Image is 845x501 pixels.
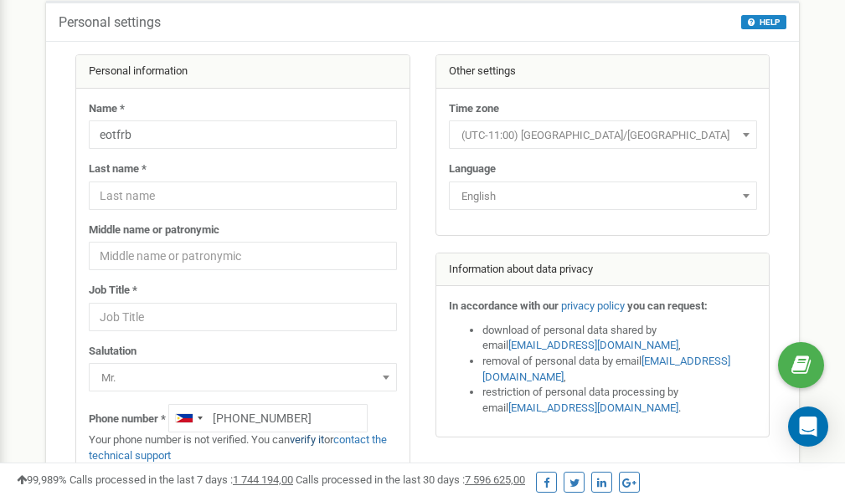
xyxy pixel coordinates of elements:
[741,15,786,29] button: HELP
[89,242,397,270] input: Middle name or patronymic
[455,185,751,208] span: English
[482,354,757,385] li: removal of personal data by email ,
[482,355,730,383] a: [EMAIL_ADDRESS][DOMAIN_NAME]
[561,299,625,312] a: privacy policy
[59,15,161,30] h5: Personal settings
[449,120,757,149] span: (UTC-11:00) Pacific/Midway
[89,120,397,149] input: Name
[168,404,368,432] input: +1-800-555-55-55
[233,473,293,486] u: 1 744 194,00
[89,344,137,360] label: Salutation
[436,55,770,89] div: Other settings
[95,366,391,390] span: Mr.
[70,473,293,486] span: Calls processed in the last 7 days :
[436,253,770,287] div: Information about data privacy
[89,303,397,331] input: Job Title
[788,406,828,447] div: Open Intercom Messenger
[89,181,397,210] input: Last name
[89,101,125,117] label: Name *
[508,401,678,414] a: [EMAIL_ADDRESS][DOMAIN_NAME]
[449,161,496,177] label: Language
[89,433,387,462] a: contact the technical support
[169,405,208,432] div: Telephone country code
[455,124,751,147] span: (UTC-11:00) Pacific/Midway
[296,473,525,486] span: Calls processed in the last 30 days :
[89,222,219,238] label: Middle name or patronymic
[89,363,397,391] span: Mr.
[482,385,757,416] li: restriction of personal data processing by email .
[465,473,525,486] u: 7 596 625,00
[290,433,324,446] a: verify it
[89,283,137,299] label: Job Title *
[449,101,499,117] label: Time zone
[508,339,678,351] a: [EMAIL_ADDRESS][DOMAIN_NAME]
[449,299,559,312] strong: In accordance with our
[89,432,397,463] p: Your phone number is not verified. You can or
[17,473,67,486] span: 99,989%
[449,181,757,210] span: English
[482,323,757,354] li: download of personal data shared by email ,
[627,299,708,312] strong: you can request:
[89,161,147,177] label: Last name *
[76,55,410,89] div: Personal information
[89,412,166,427] label: Phone number *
